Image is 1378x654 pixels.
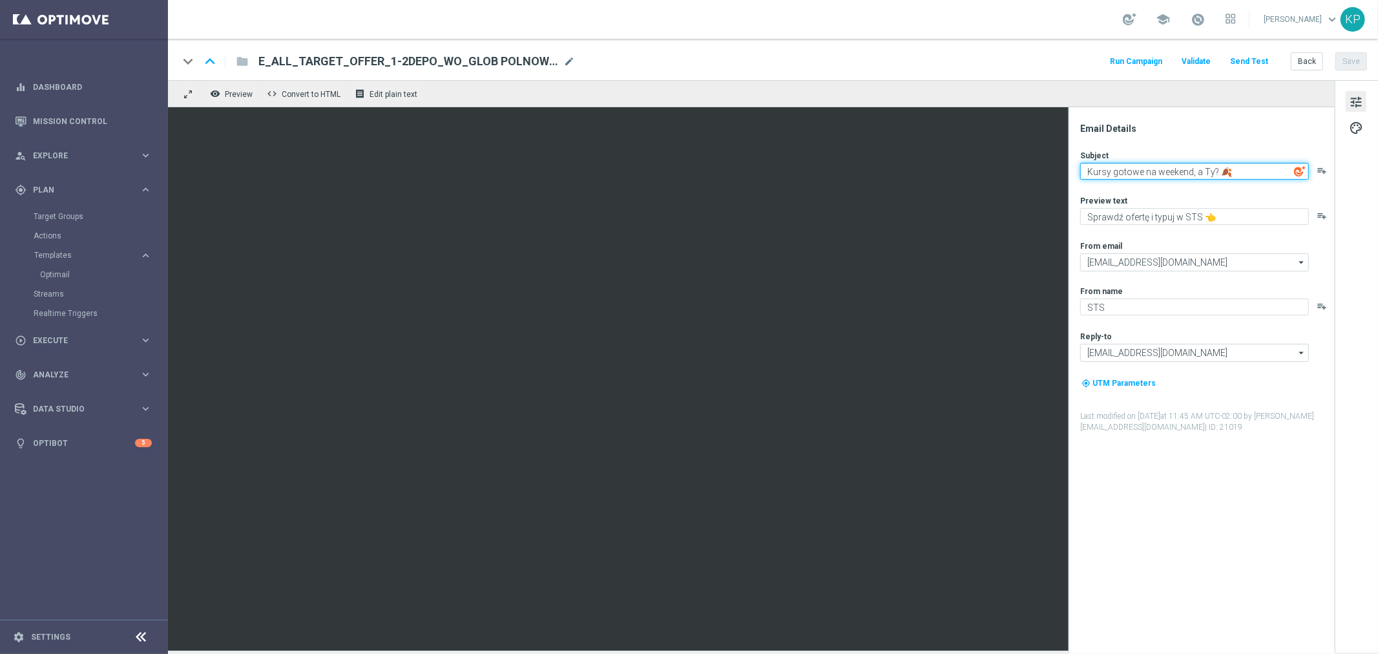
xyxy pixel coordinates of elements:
[34,231,134,241] a: Actions
[1349,94,1363,111] span: tune
[15,426,152,460] div: Optibot
[33,371,140,379] span: Analyze
[15,70,152,104] div: Dashboard
[1080,344,1309,362] input: Select
[34,250,152,260] button: Templates keyboard_arrow_right
[282,90,340,99] span: Convert to HTML
[33,426,135,460] a: Optibot
[140,403,152,415] i: keyboard_arrow_right
[34,207,167,226] div: Target Groups
[1317,301,1327,311] button: playlist_add
[1081,379,1091,388] i: my_location
[15,335,26,346] i: play_circle_outline
[1295,344,1308,361] i: arrow_drop_down
[1080,123,1333,134] div: Email Details
[13,631,25,643] i: settings
[140,368,152,381] i: keyboard_arrow_right
[1080,332,1112,342] label: Reply-to
[1228,53,1270,70] button: Send Test
[267,89,277,99] span: code
[140,249,152,262] i: keyboard_arrow_right
[15,184,140,196] div: Plan
[31,633,70,641] a: Settings
[40,265,167,284] div: Optimail
[1349,120,1363,136] span: palette
[563,56,575,67] span: mode_edit
[370,90,417,99] span: Edit plain text
[15,403,140,415] div: Data Studio
[1294,165,1306,177] img: optiGenie.svg
[14,185,152,195] button: gps_fixed Plan keyboard_arrow_right
[1317,211,1327,221] button: playlist_add
[15,369,140,381] div: Analyze
[1182,57,1211,66] span: Validate
[1346,117,1366,138] button: palette
[1080,151,1109,161] label: Subject
[264,85,346,102] button: code Convert to HTML
[33,152,140,160] span: Explore
[1108,53,1164,70] button: Run Campaign
[34,284,167,304] div: Streams
[40,269,134,280] a: Optimail
[34,246,167,284] div: Templates
[15,438,26,449] i: lightbulb
[1346,91,1366,112] button: tune
[15,81,26,93] i: equalizer
[1262,10,1341,29] a: [PERSON_NAME]keyboard_arrow_down
[15,150,26,162] i: person_search
[200,52,220,71] i: keyboard_arrow_up
[34,226,167,246] div: Actions
[14,370,152,380] button: track_changes Analyze keyboard_arrow_right
[1080,411,1333,433] label: Last modified on [DATE] at 11:45 AM UTC-02:00 by [PERSON_NAME][EMAIL_ADDRESS][DOMAIN_NAME]
[15,335,140,346] div: Execute
[351,85,423,102] button: receipt Edit plain text
[1335,52,1367,70] button: Save
[1180,53,1213,70] button: Validate
[33,405,140,413] span: Data Studio
[1205,423,1242,432] span: | ID: 21019
[1325,12,1339,26] span: keyboard_arrow_down
[15,369,26,381] i: track_changes
[258,54,558,69] span: E_ALL_TARGET_OFFER_1-2DEPO_WO_GLOB POLNOWAZEL_091025
[1317,165,1327,176] button: playlist_add
[1080,241,1122,251] label: From email
[1291,52,1323,70] button: Back
[14,82,152,92] div: equalizer Dashboard
[1080,253,1309,271] input: Select
[140,149,152,162] i: keyboard_arrow_right
[15,150,140,162] div: Explore
[207,85,258,102] button: remove_red_eye Preview
[14,151,152,161] div: person_search Explore keyboard_arrow_right
[34,211,134,222] a: Target Groups
[14,116,152,127] button: Mission Control
[15,104,152,138] div: Mission Control
[210,89,220,99] i: remove_red_eye
[1080,376,1157,390] button: my_location UTM Parameters
[34,251,140,259] div: Templates
[14,404,152,414] button: Data Studio keyboard_arrow_right
[355,89,365,99] i: receipt
[1295,254,1308,271] i: arrow_drop_down
[14,335,152,346] button: play_circle_outline Execute keyboard_arrow_right
[34,308,134,319] a: Realtime Triggers
[34,289,134,299] a: Streams
[1080,196,1127,206] label: Preview text
[34,304,167,323] div: Realtime Triggers
[14,438,152,448] button: lightbulb Optibot 5
[1156,12,1170,26] span: school
[140,184,152,196] i: keyboard_arrow_right
[1092,379,1156,388] span: UTM Parameters
[140,334,152,346] i: keyboard_arrow_right
[34,251,127,259] span: Templates
[1341,7,1365,32] div: KP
